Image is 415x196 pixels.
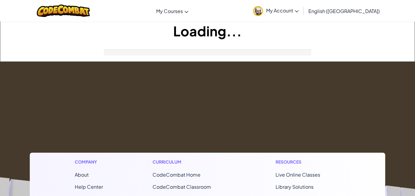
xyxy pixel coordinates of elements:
[253,6,263,16] img: avatar
[153,171,201,178] span: CodeCombat Home
[75,171,89,178] a: About
[153,184,211,190] a: CodeCombat Classroom
[305,3,383,19] a: English ([GEOGRAPHIC_DATA])
[250,1,302,20] a: My Account
[75,159,103,165] h1: Company
[75,184,103,190] a: Help Center
[276,171,320,178] a: Live Online Classes
[153,3,191,19] a: My Courses
[308,8,380,14] span: English ([GEOGRAPHIC_DATA])
[276,159,340,165] h1: Resources
[153,159,226,165] h1: Curriculum
[37,5,90,17] img: CodeCombat logo
[156,8,183,14] span: My Courses
[276,184,314,190] a: Library Solutions
[0,22,415,40] h1: Loading...
[266,7,299,14] span: My Account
